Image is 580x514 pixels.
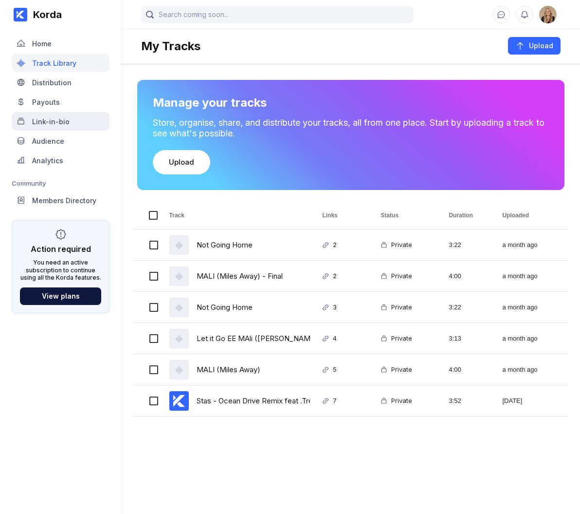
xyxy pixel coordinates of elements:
[32,117,70,126] div: Link-in-bio
[32,59,76,67] div: Track Library
[539,6,557,23] img: 160x160
[329,327,337,350] div: 4
[32,39,52,48] div: Home
[387,358,412,381] div: Private
[197,265,283,287] a: MALI (Miles Away) - Final
[197,389,351,412] a: Stas - Ocean Drive Remix feat .Trevon (1)
[490,292,568,323] div: a month ago
[539,6,557,23] div: Alina Verbenchuk
[12,112,109,132] a: Link-in-bio
[153,95,549,110] div: Manage your tracks
[322,212,337,219] span: Links
[197,233,253,256] a: Not Going Home
[12,179,109,187] div: Community
[197,296,253,319] a: Not Going Home
[12,73,109,93] a: Distribution
[508,37,561,55] button: Upload
[502,212,529,219] span: Uploaded
[12,54,109,73] a: Track Library
[387,389,412,412] div: Private
[490,261,568,291] div: a month ago
[153,117,549,138] div: Store, organise, share, and distribute your tracks, all from one place. Start by uploading a trac...
[329,389,337,412] div: 7
[153,150,210,174] button: Upload
[381,212,399,219] span: Status
[525,41,553,51] div: Upload
[197,327,354,350] a: Let it Go EE MAli ([PERSON_NAME] demo) (2)
[437,261,490,291] div: 4:00
[12,151,109,171] a: Analytics
[329,265,337,287] div: 2
[32,78,72,87] div: Distribution
[490,323,568,354] div: a month ago
[12,93,109,112] a: Payouts
[490,385,568,416] div: [DATE]
[32,156,63,165] div: Analytics
[31,244,91,254] div: Action required
[27,9,62,20] div: Korda
[32,137,64,145] div: Audience
[12,132,109,151] a: Audience
[197,358,260,381] a: MALI (Miles Away)
[437,323,490,354] div: 3:13
[449,212,472,219] span: Duration
[437,354,490,385] div: 4:00
[329,233,337,256] div: 2
[169,391,189,411] img: cover art
[387,265,412,287] div: Private
[329,296,337,319] div: 3
[490,229,568,260] div: a month ago
[12,191,109,210] a: Members Directory
[437,292,490,323] div: 3:22
[20,259,101,282] div: You need an active subscription to continue using all the Korda features.
[32,98,60,106] div: Payouts
[169,157,194,167] div: Upload
[32,196,96,205] div: Members Directory
[437,229,490,260] div: 3:22
[12,34,109,54] a: Home
[141,39,200,53] div: My Tracks
[387,327,412,350] div: Private
[169,212,184,219] span: Track
[490,354,568,385] div: a month ago
[387,296,412,319] div: Private
[437,385,490,416] div: 3:52
[20,287,101,305] button: View plans
[329,358,337,381] div: 5
[42,292,80,300] div: View plans
[387,233,412,256] div: Private
[141,6,414,23] input: Search coming soon...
